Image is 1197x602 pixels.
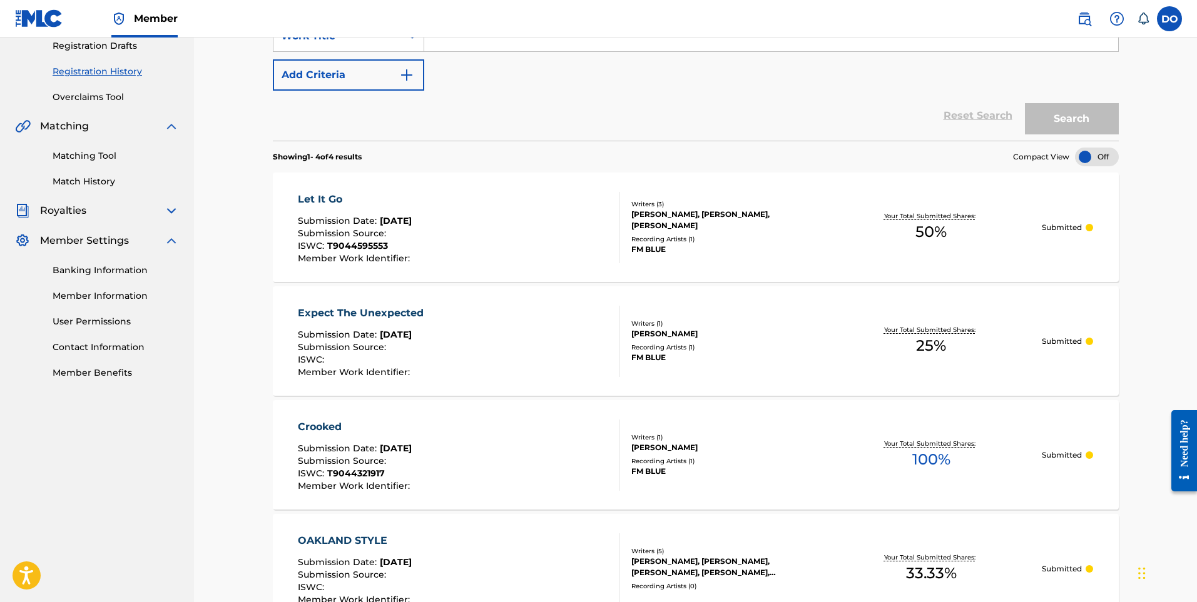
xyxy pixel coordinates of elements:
[884,211,979,221] p: Your Total Submitted Shares:
[399,68,414,83] img: 9d2ae6d4665cec9f34b9.svg
[40,203,86,218] span: Royalties
[15,119,31,134] img: Matching
[53,175,179,188] a: Match History
[298,443,380,454] span: Submission Date :
[298,581,327,593] span: ISWC :
[15,203,30,218] img: Royalties
[631,466,820,477] div: FM BLUE
[631,209,820,231] div: [PERSON_NAME], [PERSON_NAME], [PERSON_NAME]
[134,11,178,26] span: Member
[53,341,179,354] a: Contact Information
[1134,542,1197,602] iframe: Chat Widget
[631,433,820,442] div: Writers ( 1 )
[631,352,820,363] div: FM BLUE
[631,319,820,328] div: Writers ( 1 )
[273,59,424,91] button: Add Criteria
[884,325,979,334] p: Your Total Submitted Shares:
[1157,6,1182,31] div: User Menu
[15,233,30,248] img: Member Settings
[631,581,820,591] div: Recording Artists ( 0 )
[40,119,89,134] span: Matching
[298,354,327,365] span: ISWC :
[273,151,362,163] p: Showing 1 - 4 of 4 results
[164,203,179,218] img: expand
[1162,401,1197,501] iframe: Resource Center
[1042,336,1082,347] p: Submitted
[15,9,63,28] img: MLC Logo
[1077,11,1092,26] img: search
[298,533,413,548] div: OAKLAND STYLE
[164,233,179,248] img: expand
[53,264,179,277] a: Banking Information
[53,366,179,379] a: Member Benefits
[631,456,820,466] div: Recording Artists ( 1 )
[298,192,413,207] div: Let It Go
[298,341,389,353] span: Submission Source :
[1042,563,1082,574] p: Submitted
[631,546,820,556] div: Writers ( 5 )
[884,553,979,562] p: Your Total Submitted Shares:
[298,253,413,264] span: Member Work Identifier :
[912,448,950,471] span: 100 %
[53,91,179,104] a: Overclaims Tool
[1138,554,1146,592] div: Drag
[298,455,389,466] span: Submission Source :
[40,233,129,248] span: Member Settings
[380,556,412,568] span: [DATE]
[298,569,389,580] span: Submission Source :
[298,228,389,239] span: Submission Source :
[1109,11,1124,26] img: help
[53,289,179,303] a: Member Information
[380,215,412,226] span: [DATE]
[273,400,1119,509] a: CrookedSubmission Date:[DATE]Submission Source:ISWC:T9044321917Member Work Identifier:Writers (1)...
[631,343,820,352] div: Recording Artists ( 1 )
[53,65,179,78] a: Registration History
[380,329,412,340] span: [DATE]
[1042,222,1082,233] p: Submitted
[631,234,820,244] div: Recording Artists ( 1 )
[327,240,388,251] span: T9044595553
[631,556,820,578] div: [PERSON_NAME], [PERSON_NAME], [PERSON_NAME], [PERSON_NAME], [PERSON_NAME]
[884,439,979,448] p: Your Total Submitted Shares:
[906,562,957,584] span: 33.33 %
[631,442,820,453] div: [PERSON_NAME]
[298,240,327,251] span: ISWC :
[298,306,430,321] div: Expect The Unexpected
[273,21,1119,141] form: Search Form
[631,328,820,339] div: [PERSON_NAME]
[298,556,380,568] span: Submission Date :
[631,244,820,255] div: FM BLUE
[164,119,179,134] img: expand
[298,480,413,491] span: Member Work Identifier :
[915,221,947,243] span: 50 %
[1137,13,1149,25] div: Notifications
[53,315,179,328] a: User Permissions
[298,329,380,340] span: Submission Date :
[380,443,412,454] span: [DATE]
[53,149,179,163] a: Matching Tool
[1072,6,1097,31] a: Public Search
[298,215,380,226] span: Submission Date :
[273,286,1119,396] a: Expect The UnexpectedSubmission Date:[DATE]Submission Source:ISWC:Member Work Identifier:Writers ...
[1042,449,1082,461] p: Submitted
[111,11,126,26] img: Top Rightsholder
[298,366,413,378] span: Member Work Identifier :
[273,173,1119,282] a: Let It GoSubmission Date:[DATE]Submission Source:ISWC:T9044595553Member Work Identifier:Writers (...
[53,39,179,53] a: Registration Drafts
[298,468,327,479] span: ISWC :
[298,419,413,434] div: Crooked
[1013,151,1069,163] span: Compact View
[1104,6,1129,31] div: Help
[327,468,385,479] span: T9044321917
[916,334,946,357] span: 25 %
[631,199,820,209] div: Writers ( 3 )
